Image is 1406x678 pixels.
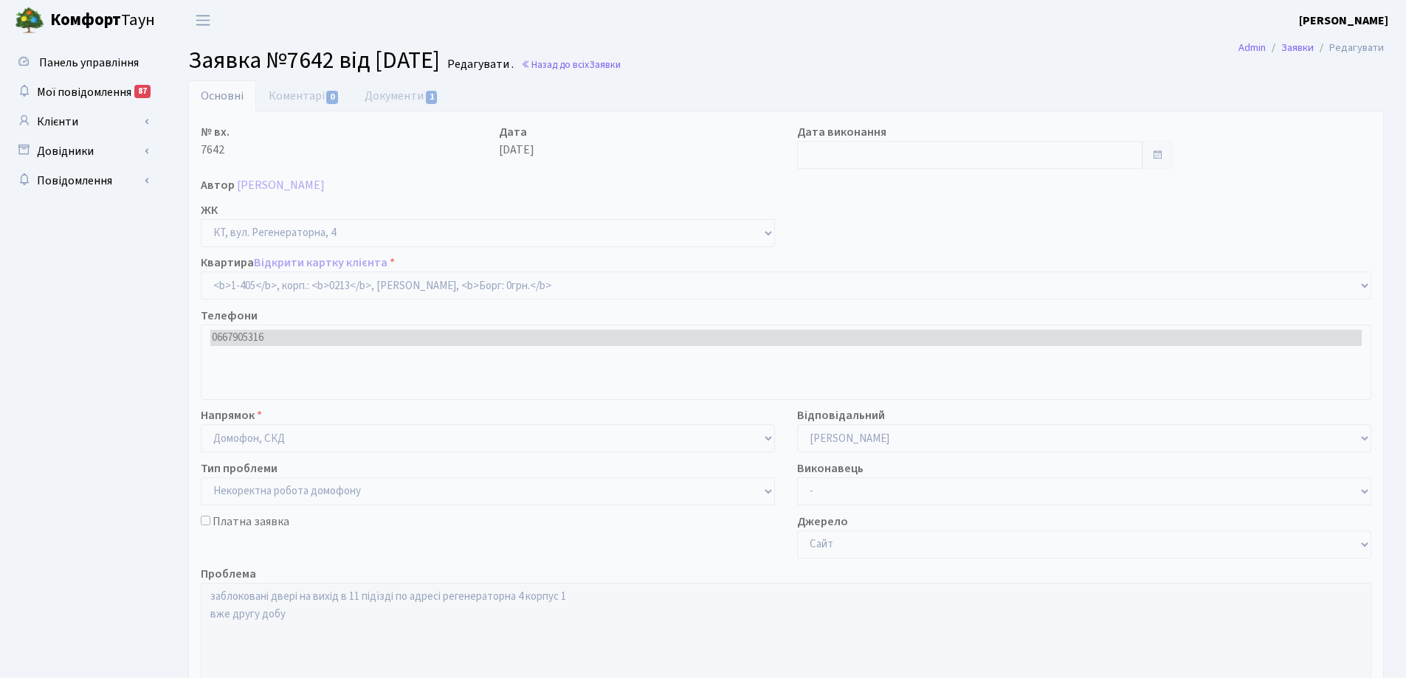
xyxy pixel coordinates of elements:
[589,58,621,72] span: Заявки
[37,84,131,100] span: Мої повідомлення
[185,8,221,32] button: Переключити навігацію
[201,123,230,141] label: № вх.
[15,6,44,35] img: logo.png
[188,44,440,77] span: Заявка №7642 від [DATE]
[188,80,256,111] a: Основні
[190,123,488,169] div: 7642
[201,460,278,477] label: Тип проблеми
[201,176,235,194] label: Автор
[201,407,262,424] label: Напрямок
[1238,40,1266,55] a: Admin
[201,201,218,219] label: ЖК
[7,166,155,196] a: Повідомлення
[201,271,1371,300] select: )
[39,55,139,71] span: Панель управління
[488,123,786,169] div: [DATE]
[1314,40,1384,56] li: Редагувати
[1299,13,1388,29] b: [PERSON_NAME]
[1299,12,1388,30] a: [PERSON_NAME]
[1216,32,1406,63] nav: breadcrumb
[213,513,289,530] label: Платна заявка
[201,477,775,505] select: )
[201,307,258,325] label: Телефони
[1281,40,1314,55] a: Заявки
[134,85,151,98] div: 87
[444,58,514,72] small: Редагувати .
[50,8,121,32] b: Комфорт
[7,77,155,107] a: Мої повідомлення87
[254,255,387,271] a: Відкрити картку клієнта
[237,177,325,193] a: [PERSON_NAME]
[50,8,155,33] span: Таун
[499,123,527,141] label: Дата
[256,80,352,111] a: Коментарі
[7,48,155,77] a: Панель управління
[352,80,451,111] a: Документи
[326,91,338,104] span: 0
[426,91,438,104] span: 1
[797,123,886,141] label: Дата виконання
[7,107,155,136] a: Клієнти
[797,407,885,424] label: Відповідальний
[201,565,256,583] label: Проблема
[201,254,395,271] label: Квартира
[797,460,864,477] label: Виконавець
[521,58,621,72] a: Назад до всіхЗаявки
[210,330,1362,346] option: 0667905316
[797,513,848,530] label: Джерело
[7,136,155,166] a: Довідники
